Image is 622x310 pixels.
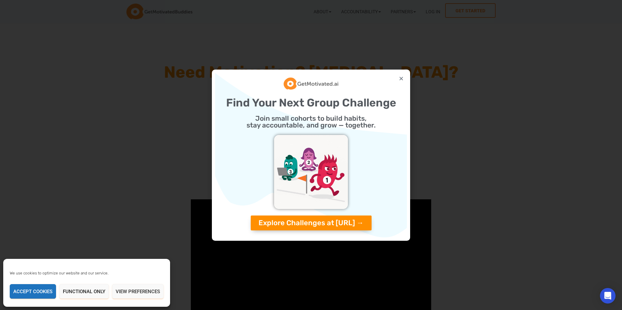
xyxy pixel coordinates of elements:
a: Explore Challenges at [URL] → [251,216,372,230]
button: View preferences [112,284,164,299]
div: We use cookies to optimize our website and our service. [10,270,145,276]
span: Explore Challenges at [URL] → [259,219,364,227]
button: Accept cookies [10,284,56,299]
a: Close [399,76,404,81]
button: Functional only [59,284,109,299]
h2: Find Your Next Group Challenge [218,97,404,108]
img: GetMotivatedAI Logo [283,76,339,91]
h2: Join small cohorts to build habits, stay accountable, and grow — together. [218,115,404,128]
img: challenges_getmotivatedAI [274,135,348,209]
div: Open Intercom Messenger [600,288,616,304]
